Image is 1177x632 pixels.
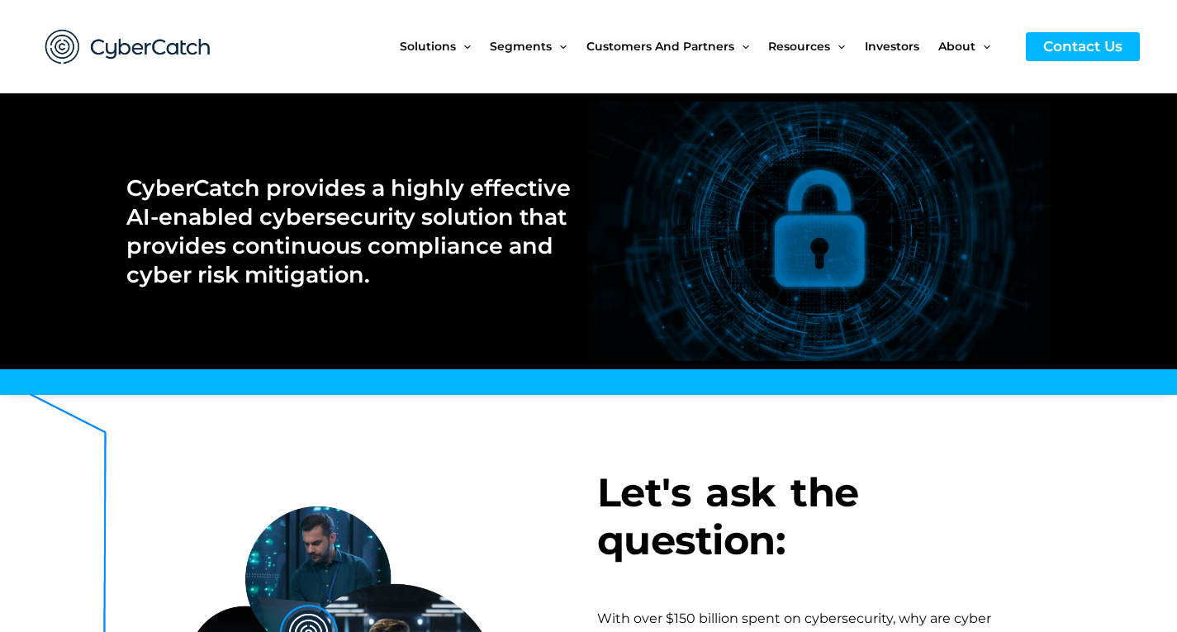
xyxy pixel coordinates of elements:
[552,12,567,81] span: Menu Toggle
[400,12,1009,81] nav: Site Navigation: New Main Menu
[938,12,975,81] span: About
[830,12,845,81] span: Menu Toggle
[597,469,1051,564] h3: Let's ask the question:
[126,173,572,289] h2: CyberCatch provides a highly effective AI-enabled cybersecurity solution that provides continuous...
[1026,32,1140,61] a: Contact Us
[490,12,552,81] span: Segments
[586,12,734,81] span: Customers and Partners
[768,12,830,81] span: Resources
[734,12,749,81] span: Menu Toggle
[456,12,471,81] span: Menu Toggle
[975,12,990,81] span: Menu Toggle
[865,12,919,81] span: Investors
[865,12,938,81] a: Investors
[400,12,456,81] span: Solutions
[29,12,227,81] img: CyberCatch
